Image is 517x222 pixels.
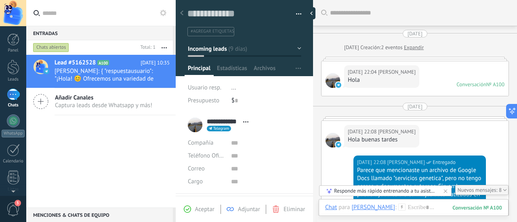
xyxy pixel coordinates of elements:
div: Calendario [2,159,25,164]
div: Hola buenas tardes [348,136,416,144]
div: Ocultar [307,7,315,19]
span: Entregado [433,158,456,166]
span: Principal [188,64,210,76]
button: Más [156,40,173,55]
div: [DATE] [408,103,422,110]
img: telegram-sm.svg [336,82,341,88]
span: Eliminar [284,205,305,213]
div: Carlos Calle [351,203,395,211]
span: Cargo [188,178,203,185]
div: 100 [452,204,502,211]
span: para [338,203,350,212]
span: Carlos Calle [378,128,416,136]
span: Añadir Canales [55,94,152,102]
div: Panel [2,48,25,53]
span: Carlos Calle (Oficina de Venta) [387,158,425,166]
span: Adjuntar [238,205,260,213]
div: Creación: [344,44,424,52]
div: Menciones & Chats de equipo [26,207,173,222]
span: A100 [97,60,109,65]
button: Teléfono Oficina [188,149,225,162]
div: $ [231,94,301,107]
span: Telegram [213,127,229,131]
div: Compañía [188,137,225,149]
img: telegram-sm.svg [336,142,341,147]
button: Correo [188,162,205,175]
div: Usuario resp. [188,81,225,94]
div: Entradas [26,26,173,40]
div: Responde más rápido entrenando a tu asistente AI con tus fuentes de datos [334,187,437,194]
div: № A100 [486,81,504,88]
span: 3 [15,200,21,206]
span: ... [231,84,236,91]
span: Teléfono Oficina [188,152,230,160]
span: : [395,203,396,212]
a: Expandir [404,44,424,52]
div: [DATE] 22:08 [357,158,387,166]
div: [DATE] [344,44,360,52]
img: telegram-sm.svg [44,68,49,74]
span: Correo [188,165,205,172]
div: Total: 1 [137,44,156,52]
a: Lead #5162528 A100 [DATE] 10:35 [PERSON_NAME]: { "respuestausuario": "¡Hola! 😊 Ofrecemos una vari... [26,55,176,88]
span: Carlos Calle [326,133,340,147]
div: 8 [455,185,509,195]
span: Captura leads desde Whatsapp y más! [55,102,152,109]
span: Presupuesto [188,97,219,104]
span: [DATE] 10:35 [141,59,170,67]
span: [PERSON_NAME]: { "respuestausuario": "¡Hola! 😊 Ofrecemos una variedad de servicios de asesoría fi... [55,67,154,83]
div: Chats abiertos [33,43,69,52]
span: Aceptar [195,205,214,213]
div: [DATE] [408,30,422,37]
div: Conversación [456,81,486,88]
span: Carlos Calle [326,73,340,88]
span: Usuario resp. [188,84,221,91]
span: #agregar etiquetas [191,29,234,34]
div: Hola [348,76,416,84]
span: Carlos Calle [378,68,416,76]
div: WhatsApp [2,130,25,137]
span: Archivos [254,64,275,76]
span: Lead #5162528 [55,59,96,67]
div: Presupuesto [188,94,225,107]
div: Chats [2,103,25,108]
div: Cargo [188,175,225,188]
div: Leads [2,77,25,82]
div: [DATE] 22:08 [348,128,378,136]
span: 2 eventos [381,44,402,52]
span: Estadísticas [217,64,247,76]
div: [DATE] 22:04 [348,68,378,76]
